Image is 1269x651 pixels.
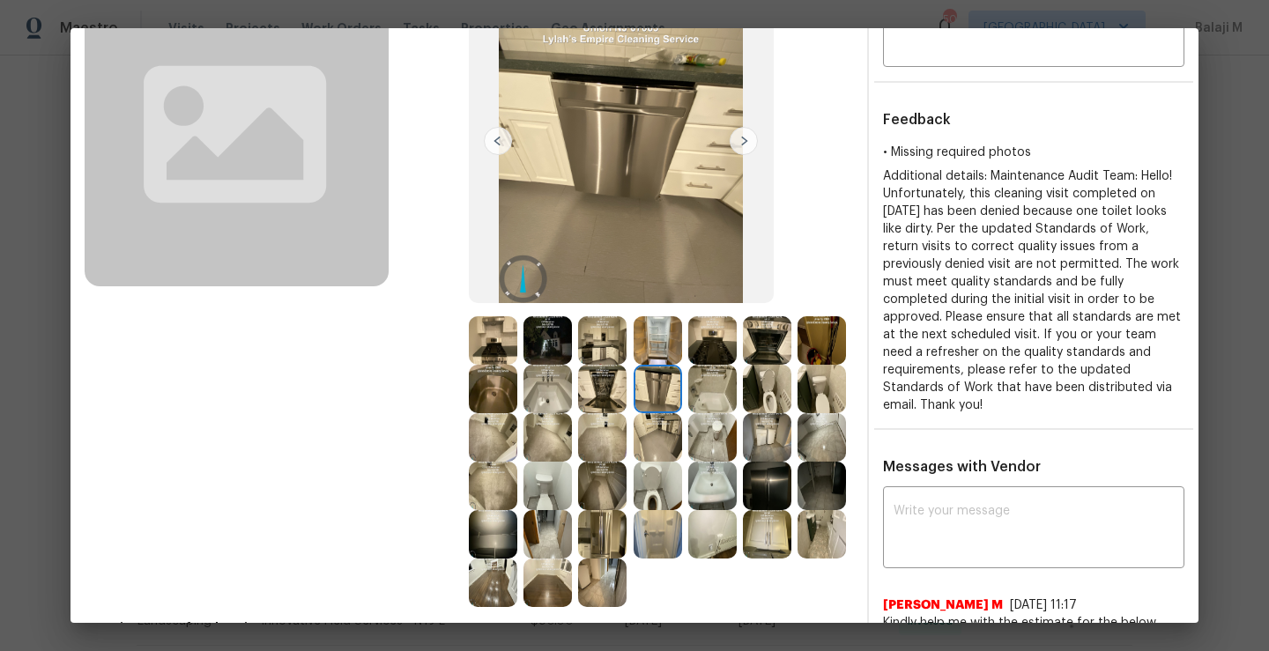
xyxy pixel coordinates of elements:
span: Kindly help me with the estimate for the below issue [883,614,1184,649]
span: Feedback [883,113,951,127]
span: Additional details: Maintenance Audit Team: Hello! Unfortunately, this cleaning visit completed o... [883,170,1181,411]
span: [PERSON_NAME] M [883,596,1003,614]
span: • Missing required photos [883,146,1031,159]
span: [DATE] 11:17 [1010,599,1077,611]
img: right-chevron-button-url [730,127,758,155]
span: Requirements for cleaning [85,620,853,638]
span: Messages with Vendor [883,460,1041,474]
img: left-chevron-button-url [484,127,512,155]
